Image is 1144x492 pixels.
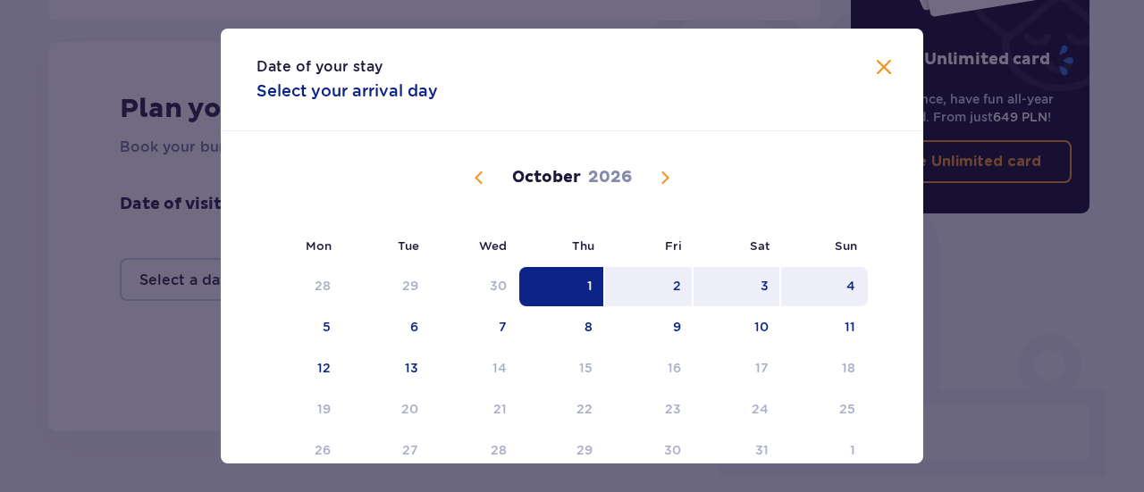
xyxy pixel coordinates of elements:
[839,400,855,418] div: 25
[572,238,594,253] small: Thu
[755,441,769,459] div: 31
[468,167,490,188] button: Previous month
[490,277,507,295] div: 30
[755,359,769,377] div: 17
[673,318,681,336] div: 9
[410,318,418,336] div: 6
[694,308,782,347] td: 10
[401,400,418,418] div: 20
[431,267,519,306] td: 30
[845,318,855,336] div: 11
[491,441,507,459] div: 28
[605,308,694,347] td: 9
[315,441,331,459] div: 26
[781,349,868,388] td: Date not available. Sunday, October 18, 2026
[694,349,782,388] td: Date not available. Saturday, October 17, 2026
[306,238,332,253] small: Mon
[402,277,418,295] div: 29
[587,277,593,295] div: 1
[605,390,694,429] td: Date not available. Friday, October 23, 2026
[665,400,681,418] div: 23
[754,318,769,336] div: 10
[257,308,343,347] td: 5
[835,238,857,253] small: Sun
[519,267,606,306] td: Date selected. Thursday, October 1, 2026
[499,318,507,336] div: 7
[752,400,769,418] div: 24
[431,431,519,471] td: Date not available. Wednesday, October 28, 2026
[781,390,868,429] td: Date not available. Sunday, October 25, 2026
[605,431,694,471] td: Date not available. Friday, October 30, 2026
[873,57,895,79] button: Close
[315,277,331,295] div: 28
[257,390,343,429] td: Date not available. Monday, October 19, 2026
[317,400,331,418] div: 19
[519,390,606,429] td: Date not available. Thursday, October 22, 2026
[431,349,519,388] td: Date not available. Wednesday, October 14, 2026
[654,167,676,188] button: Next month
[493,400,507,418] div: 21
[492,359,507,377] div: 14
[750,238,770,253] small: Sat
[519,349,606,388] td: Date not available. Thursday, October 15, 2026
[343,390,432,429] td: Date not available. Tuesday, October 20, 2026
[579,359,593,377] div: 15
[588,167,632,188] p: 2026
[512,167,581,188] p: October
[668,359,681,377] div: 16
[431,390,519,429] td: Date not available. Wednesday, October 21, 2026
[585,318,593,336] div: 8
[343,308,432,347] td: 6
[257,57,383,77] p: Date of your stay
[343,267,432,306] td: 29
[405,359,418,377] div: 13
[343,431,432,471] td: Date not available. Tuesday, October 27, 2026
[694,431,782,471] td: Date not available. Saturday, October 31, 2026
[664,441,681,459] div: 30
[605,267,694,306] td: 2
[781,308,868,347] td: 11
[257,80,438,102] p: Select your arrival day
[605,349,694,388] td: Date not available. Friday, October 16, 2026
[781,267,868,306] td: 4
[781,431,868,471] td: 1
[576,400,593,418] div: 22
[343,349,432,388] td: 13
[665,238,682,253] small: Fri
[519,431,606,471] td: Date not available. Thursday, October 29, 2026
[673,277,681,295] div: 2
[850,441,855,459] div: 1
[257,349,343,388] td: 12
[842,359,855,377] div: 18
[694,390,782,429] td: Date not available. Saturday, October 24, 2026
[761,277,769,295] div: 3
[431,308,519,347] td: 7
[398,238,419,253] small: Tue
[402,441,418,459] div: 27
[257,431,343,471] td: Date not available. Monday, October 26, 2026
[317,359,331,377] div: 12
[323,318,331,336] div: 5
[479,238,507,253] small: Wed
[694,267,782,306] td: 3
[257,267,343,306] td: 28
[576,441,593,459] div: 29
[846,277,855,295] div: 4
[519,308,606,347] td: 8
